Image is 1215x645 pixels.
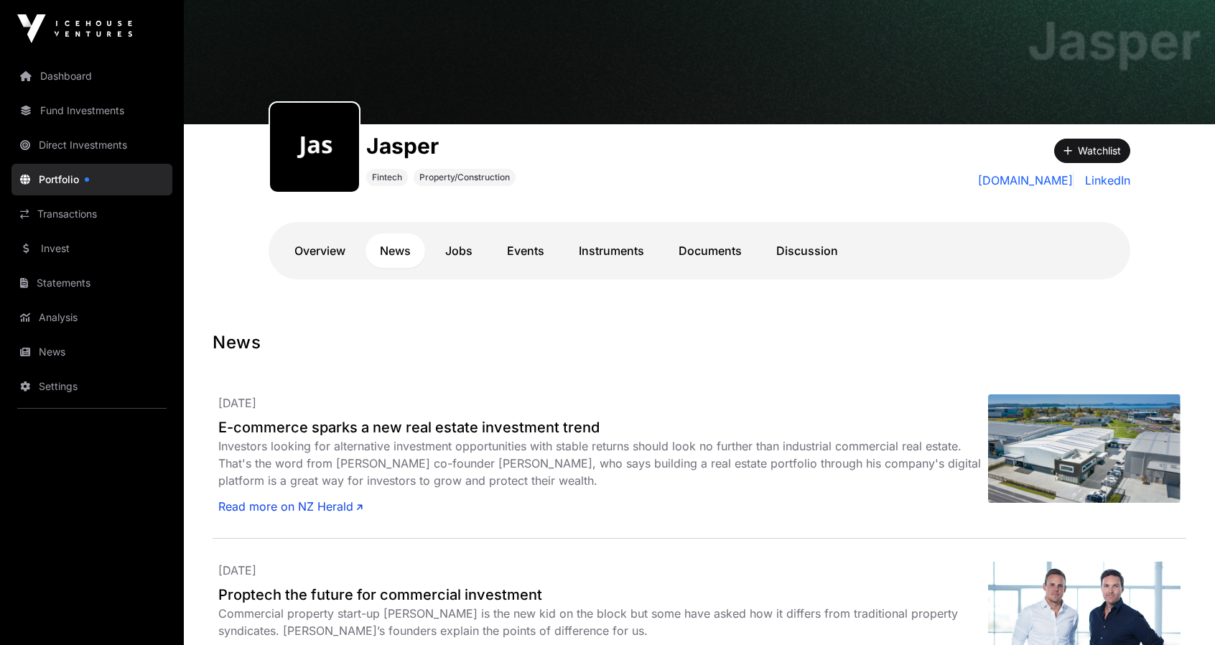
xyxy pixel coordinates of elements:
a: Transactions [11,198,172,230]
span: Fintech [372,172,402,183]
a: Documents [664,233,756,268]
a: Jobs [431,233,487,268]
h1: Jasper [1028,15,1201,67]
img: KQ6URQ6ELUPB7KYMFTOBPJBM3E.png [988,394,1181,503]
a: Settings [11,371,172,402]
a: Discussion [762,233,852,268]
a: Instruments [564,233,658,268]
div: Investors looking for alternative investment opportunities with stable returns should look no fur... [218,437,988,489]
a: LinkedIn [1079,172,1130,189]
a: Dashboard [11,60,172,92]
a: Analysis [11,302,172,333]
a: Portfolio [11,164,172,195]
button: Watchlist [1054,139,1130,163]
img: Icehouse Ventures Logo [17,14,132,43]
a: Overview [280,233,360,268]
h1: Jasper [366,133,516,159]
img: jasper175.png [276,108,353,186]
a: Read more on NZ Herald [218,498,363,515]
a: Fund Investments [11,95,172,126]
a: Direct Investments [11,129,172,161]
a: Events [493,233,559,268]
p: [DATE] [218,562,988,579]
a: E-commerce sparks a new real estate investment trend [218,417,988,437]
a: Statements [11,267,172,299]
a: Invest [11,233,172,264]
h1: News [213,331,1186,354]
nav: Tabs [280,233,1119,268]
div: Commercial property start-up [PERSON_NAME] is the new kid on the block but some have asked how it... [218,605,988,639]
a: News [366,233,425,268]
a: News [11,336,172,368]
a: [DOMAIN_NAME] [978,172,1074,189]
p: [DATE] [218,394,988,412]
iframe: Chat Widget [1143,576,1215,645]
a: Proptech the future for commercial investment [218,585,988,605]
span: Property/Construction [419,172,510,183]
